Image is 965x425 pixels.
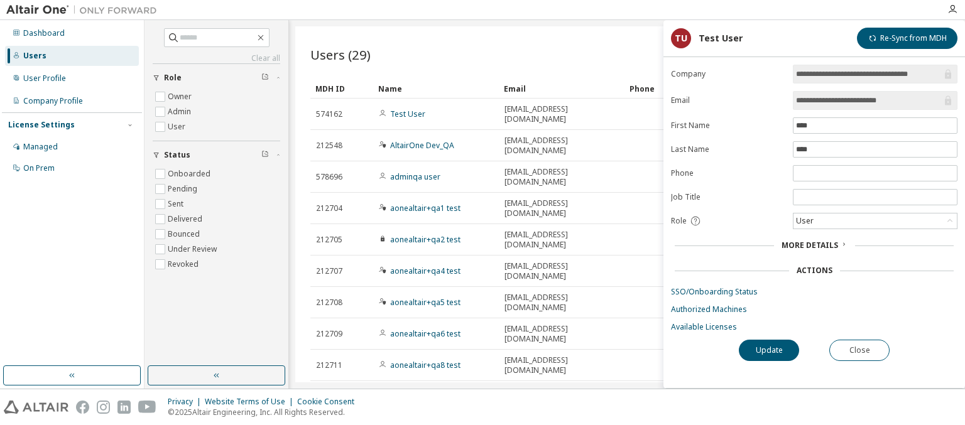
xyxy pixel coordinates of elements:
[390,328,461,339] a: aonealtair+qa6 test
[153,53,280,63] a: Clear all
[23,73,66,83] div: User Profile
[168,212,205,227] label: Delivered
[390,171,440,182] a: adminqa user
[316,109,342,119] span: 574162
[671,144,785,154] label: Last Name
[390,140,454,151] a: AltairOne Dev_QA
[168,166,213,181] label: Onboarded
[739,340,799,361] button: Update
[390,360,461,370] a: aonealtair+qa8 test
[504,230,619,250] span: [EMAIL_ADDRESS][DOMAIN_NAME]
[316,329,342,339] span: 212709
[297,397,362,407] div: Cookie Consent
[504,293,619,313] span: [EMAIL_ADDRESS][DOMAIN_NAME]
[23,96,83,106] div: Company Profile
[23,28,65,38] div: Dashboard
[261,150,269,160] span: Clear filter
[164,73,182,83] span: Role
[671,69,785,79] label: Company
[671,216,687,226] span: Role
[390,297,461,308] a: aonealtair+qa5 test
[310,46,371,63] span: Users (29)
[782,240,838,250] span: More Details
[504,136,619,156] span: [EMAIL_ADDRESS][DOMAIN_NAME]
[168,104,194,119] label: Admin
[168,227,202,242] label: Bounced
[168,257,201,272] label: Revoked
[76,401,89,414] img: facebook.svg
[138,401,156,414] img: youtube.svg
[671,95,785,105] label: Email
[261,73,269,83] span: Clear filter
[504,324,619,344] span: [EMAIL_ADDRESS][DOMAIN_NAME]
[316,203,342,213] span: 212704
[671,322,957,332] a: Available Licenses
[671,28,691,48] div: TU
[671,304,957,315] a: Authorized Machines
[316,235,342,245] span: 212705
[168,242,219,257] label: Under Review
[168,119,188,134] label: User
[168,407,362,417] p: © 2025 Altair Engineering, Inc. All Rights Reserved.
[630,78,745,99] div: Phone
[4,401,68,414] img: altair_logo.svg
[168,181,200,196] label: Pending
[378,78,494,99] div: Name
[671,192,785,202] label: Job Title
[797,266,832,276] div: Actions
[23,142,58,152] div: Managed
[504,104,619,124] span: [EMAIL_ADDRESS][DOMAIN_NAME]
[857,28,957,49] button: Re-Sync from MDH
[316,172,342,182] span: 578696
[316,266,342,276] span: 212707
[316,360,342,370] span: 212711
[504,261,619,281] span: [EMAIL_ADDRESS][DOMAIN_NAME]
[153,141,280,169] button: Status
[671,121,785,131] label: First Name
[390,266,461,276] a: aonealtair+qa4 test
[699,33,743,43] div: Test User
[23,51,46,61] div: Users
[671,168,785,178] label: Phone
[168,397,205,407] div: Privacy
[168,196,186,212] label: Sent
[829,340,890,361] button: Close
[390,109,425,119] a: Test User
[390,203,461,213] a: aonealtair+qa1 test
[793,213,957,229] div: User
[504,167,619,187] span: [EMAIL_ADDRESS][DOMAIN_NAME]
[390,234,461,245] a: aonealtair+qa2 test
[205,397,297,407] div: Website Terms of Use
[315,78,368,99] div: MDH ID
[8,120,75,130] div: License Settings
[316,298,342,308] span: 212708
[316,141,342,151] span: 212548
[164,150,190,160] span: Status
[168,89,194,104] label: Owner
[153,64,280,92] button: Role
[97,401,110,414] img: instagram.svg
[504,78,619,99] div: Email
[671,287,957,297] a: SSO/Onboarding Status
[6,4,163,16] img: Altair One
[23,163,55,173] div: On Prem
[504,355,619,375] span: [EMAIL_ADDRESS][DOMAIN_NAME]
[794,214,815,228] div: User
[504,198,619,218] span: [EMAIL_ADDRESS][DOMAIN_NAME]
[117,401,131,414] img: linkedin.svg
